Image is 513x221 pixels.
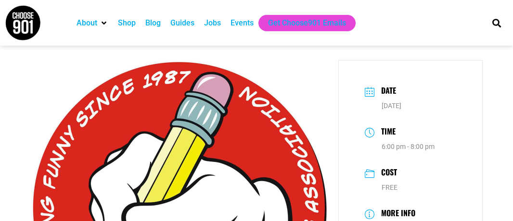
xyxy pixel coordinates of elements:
a: Get Choose901 Emails [268,17,346,29]
a: Guides [170,17,194,29]
a: Jobs [204,17,221,29]
nav: Main nav [72,15,479,31]
h3: Date [376,85,396,98]
a: About [77,17,97,29]
a: Blog [145,17,161,29]
abbr: 6:00 pm - 8:00 pm [382,143,435,150]
dd: FREE [365,183,456,193]
span: [DATE] [382,102,401,110]
a: Shop [118,17,136,29]
h3: Time [376,125,396,139]
div: Search [489,15,505,31]
div: About [72,15,113,31]
a: Events [231,17,254,29]
h3: Cost [376,166,397,180]
h3: More Info [376,207,415,221]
